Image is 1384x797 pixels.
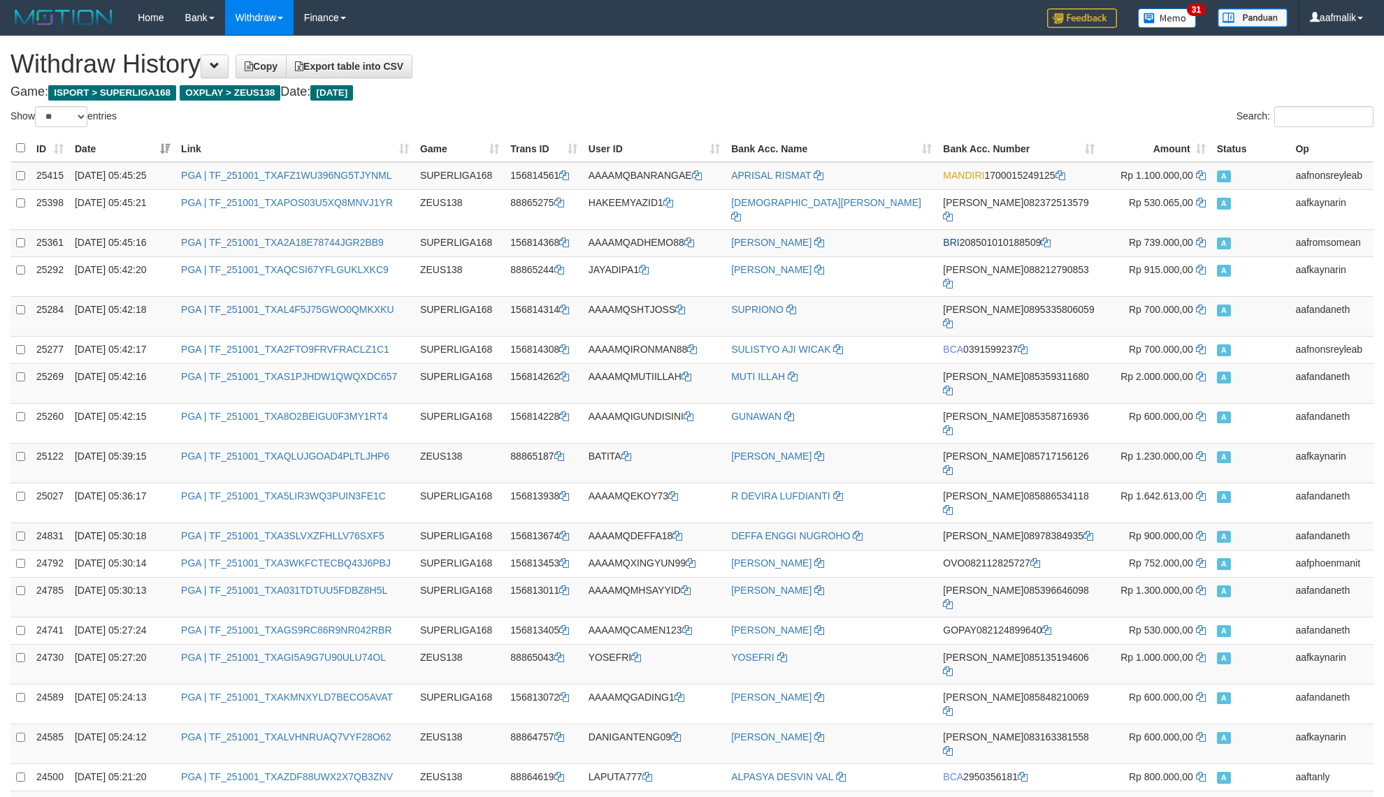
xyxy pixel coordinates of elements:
[69,189,175,229] td: [DATE] 05:45:21
[181,771,393,782] a: PGA | TF_251001_TXAZDF88UWX2X7QB3ZNV
[1129,771,1193,782] span: Rp 800.000,00
[583,763,726,791] td: LAPUTA777
[1217,558,1231,570] span: Approved - Marked by aafphoenmanit
[505,724,582,763] td: 88864757
[505,363,582,403] td: 156814262
[69,644,175,684] td: [DATE] 05:27:20
[31,644,69,684] td: 24730
[505,550,582,577] td: 156813453
[1274,106,1374,127] input: Search:
[505,644,582,684] td: 88865043
[181,557,391,569] a: PGA | TF_251001_TXA3WKFCTECBQ43J6PBJ
[505,403,582,443] td: 156814228
[1129,237,1193,248] span: Rp 739.000,00
[181,692,393,703] a: PGA | TF_251001_TXAKMNXYLD7BECO5AVAT
[415,162,505,190] td: SUPERLIGA168
[1290,522,1374,550] td: aafandaneth
[943,771,963,782] span: BCA
[1217,692,1231,704] span: Approved - Marked by aafandaneth
[505,256,582,296] td: 88865244
[1211,135,1290,162] th: Status
[31,162,69,190] td: 25415
[69,483,175,522] td: [DATE] 05:36:17
[48,85,176,101] span: ISPORT > SUPERLIGA168
[731,371,785,382] a: MUTI ILLAH
[731,304,784,315] a: SUPRIONO
[1120,490,1193,502] span: Rp 1.642.613,00
[937,229,1100,256] td: 208501010188509
[10,106,117,127] label: Show entries
[31,189,69,229] td: 25398
[583,229,726,256] td: AAAAMQADHEMO88
[1217,237,1231,249] span: Approved - Marked by aafromsomean
[181,411,388,422] a: PGA | TF_251001_TXA8O2BEIGU0F3MY1RT4
[415,189,505,229] td: ZEUS138
[943,451,1023,462] span: [PERSON_NAME]
[415,522,505,550] td: SUPERLIGA168
[943,652,1023,663] span: [PERSON_NAME]
[415,135,505,162] th: Game: activate to sort column ascending
[69,162,175,190] td: [DATE] 05:45:25
[181,451,389,462] a: PGA | TF_251001_TXAQLUJGOAD4PLTLJHP6
[1129,344,1193,355] span: Rp 700.000,00
[505,135,582,162] th: Trans ID: activate to sort column ascending
[583,256,726,296] td: JAYADIPA1
[1290,162,1374,190] td: aafnonsreyleab
[31,135,69,162] th: ID: activate to sort column ascending
[1129,530,1193,541] span: Rp 900.000,00
[1217,772,1231,784] span: Approved - Marked by aaftanly
[937,522,1100,550] td: 08978384935
[583,296,726,336] td: AAAAMQSHTJOSS
[731,652,774,663] a: YOSEFRI
[286,54,412,78] a: Export table into CSV
[415,229,505,256] td: SUPERLIGA168
[937,189,1100,229] td: 082372513579
[69,550,175,577] td: [DATE] 05:30:14
[175,135,415,162] th: Link: activate to sort column ascending
[236,54,287,78] a: Copy
[583,724,726,763] td: DANIGANTENG09
[583,189,726,229] td: HAKEEMYAZID1
[69,256,175,296] td: [DATE] 05:42:20
[31,296,69,336] td: 25284
[1129,624,1193,636] span: Rp 530.000,00
[415,724,505,763] td: ZEUS138
[731,731,812,743] a: [PERSON_NAME]
[415,644,505,684] td: ZEUS138
[1290,550,1374,577] td: aafphoenmanit
[181,530,384,541] a: PGA | TF_251001_TXA3SLVXZFHLLV76SXF5
[731,411,781,422] a: GUNAWAN
[31,229,69,256] td: 25361
[69,443,175,483] td: [DATE] 05:39:15
[505,577,582,617] td: 156813011
[943,692,1023,703] span: [PERSON_NAME]
[181,344,389,355] a: PGA | TF_251001_TXA2FTO9FRVFRACLZ1C1
[583,443,726,483] td: BATITA
[937,135,1100,162] th: Bank Acc. Number: activate to sort column ascending
[937,684,1100,724] td: 085848210069
[505,229,582,256] td: 156814368
[415,403,505,443] td: SUPERLIGA168
[583,162,726,190] td: AAAAMQBANRANGAE
[505,522,582,550] td: 156813674
[731,170,811,181] a: APRISAL RISMAT
[415,577,505,617] td: SUPERLIGA168
[731,490,830,502] a: R DEVIRA LUFDIANTI
[415,336,505,363] td: SUPERLIGA168
[1290,296,1374,336] td: aafandaneth
[31,336,69,363] td: 25277
[1290,336,1374,363] td: aafnonsreyleab
[943,624,976,636] span: GOPAY
[943,731,1023,743] span: [PERSON_NAME]
[943,585,1023,596] span: [PERSON_NAME]
[1290,644,1374,684] td: aafkaynarin
[69,296,175,336] td: [DATE] 05:42:18
[1129,197,1193,208] span: Rp 530.065,00
[937,617,1100,644] td: 082124899640
[943,237,959,248] span: BRI
[505,162,582,190] td: 156814561
[937,162,1100,190] td: 1700015249125
[505,763,582,791] td: 88864619
[731,624,812,636] a: [PERSON_NAME]
[583,684,726,724] td: AAAAMQGADING1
